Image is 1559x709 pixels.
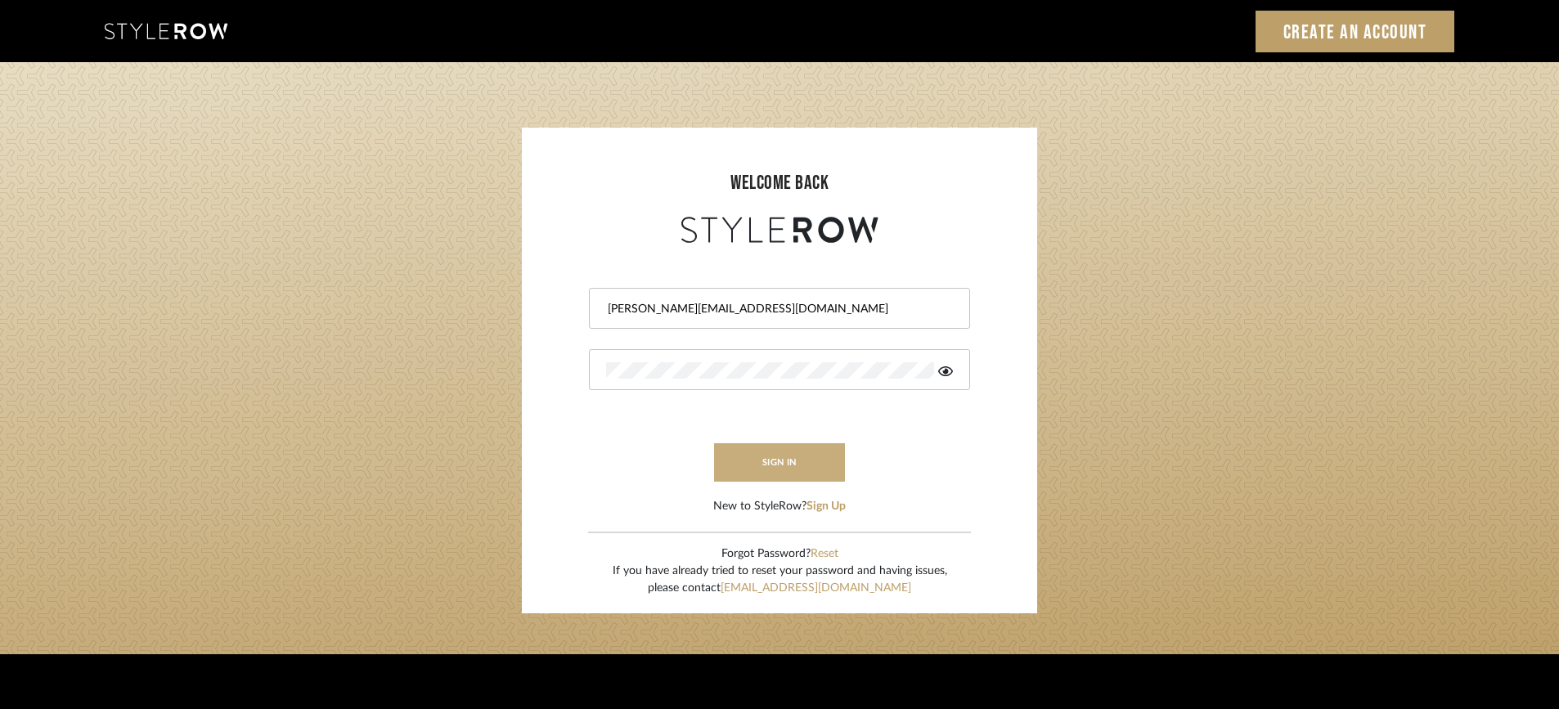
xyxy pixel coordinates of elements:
[538,168,1021,198] div: welcome back
[613,563,947,597] div: If you have already tried to reset your password and having issues, please contact
[806,498,846,515] button: Sign Up
[811,545,838,563] button: Reset
[713,498,846,515] div: New to StyleRow?
[606,301,949,317] input: Email Address
[613,545,947,563] div: Forgot Password?
[1256,11,1455,52] a: Create an Account
[714,443,845,482] button: sign in
[721,582,911,594] a: [EMAIL_ADDRESS][DOMAIN_NAME]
